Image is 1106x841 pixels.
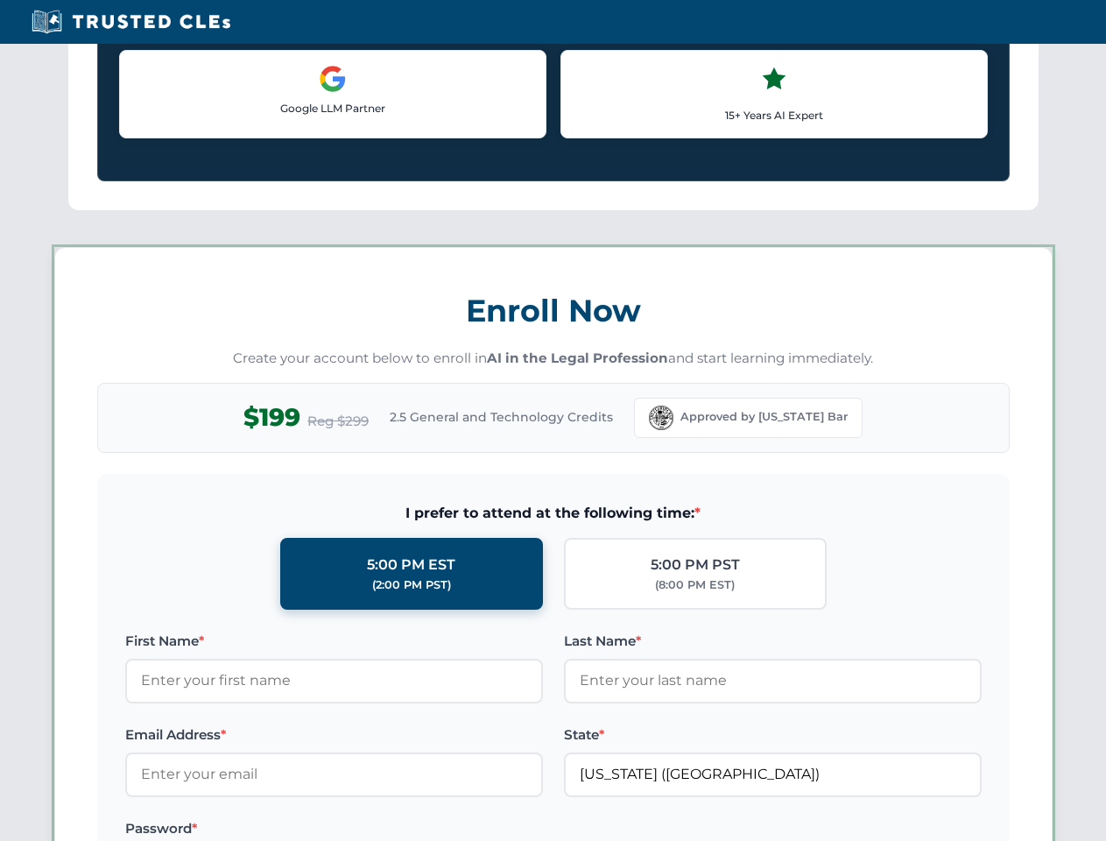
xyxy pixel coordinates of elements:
label: Password [125,818,543,839]
img: Trusted CLEs [26,9,236,35]
span: I prefer to attend at the following time: [125,502,982,525]
img: Google [319,65,347,93]
input: Enter your last name [564,659,982,703]
div: (8:00 PM EST) [655,576,735,594]
span: Approved by [US_STATE] Bar [680,408,848,426]
span: Reg $299 [307,411,369,432]
label: Last Name [564,631,982,652]
label: State [564,724,982,746]
label: Email Address [125,724,543,746]
input: Enter your first name [125,659,543,703]
p: 15+ Years AI Expert [575,107,973,124]
input: Florida (FL) [564,753,982,796]
strong: AI in the Legal Profession [487,350,668,366]
div: (2:00 PM PST) [372,576,451,594]
input: Enter your email [125,753,543,796]
img: Florida Bar [649,406,673,430]
div: 5:00 PM EST [367,554,455,576]
h3: Enroll Now [97,283,1010,338]
label: First Name [125,631,543,652]
span: $199 [243,398,300,437]
div: 5:00 PM PST [651,554,740,576]
p: Create your account below to enroll in and start learning immediately. [97,349,1010,369]
span: 2.5 General and Technology Credits [390,407,613,427]
p: Google LLM Partner [134,100,532,117]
